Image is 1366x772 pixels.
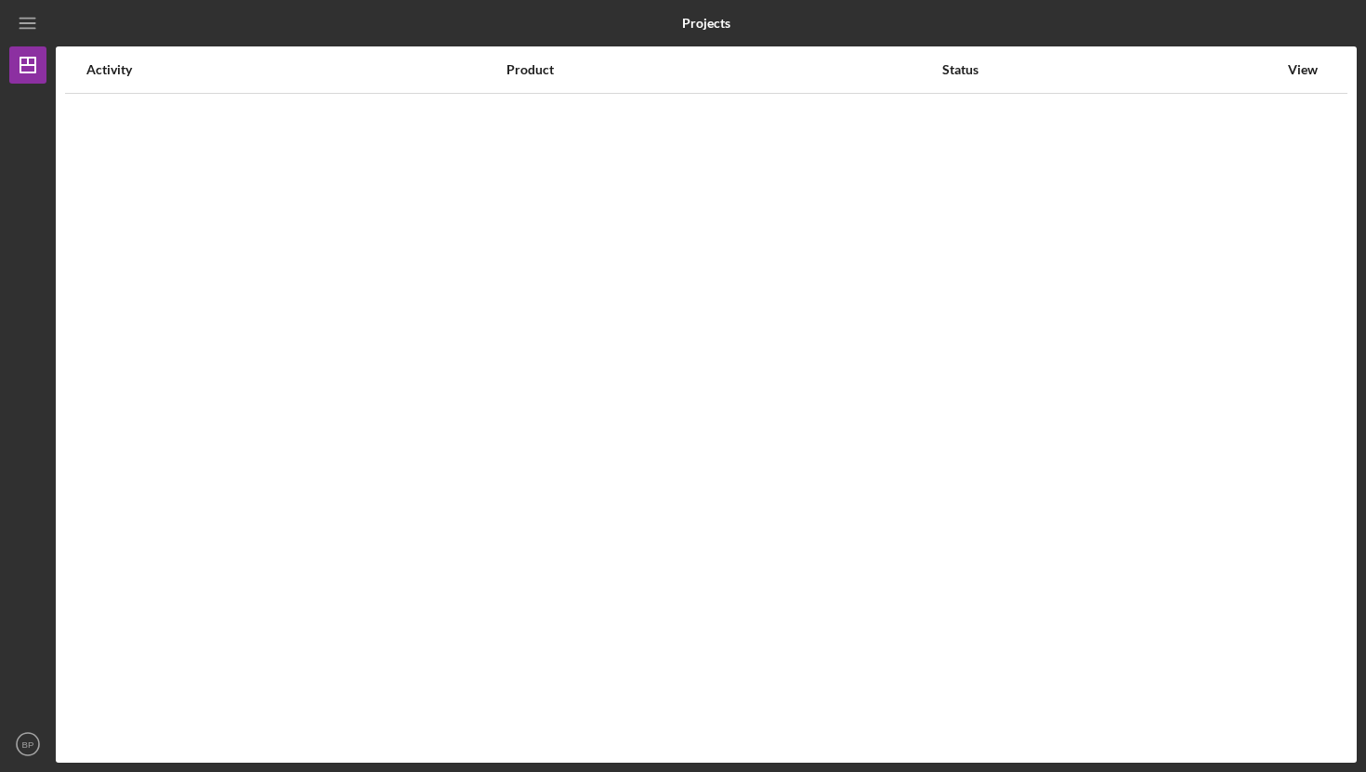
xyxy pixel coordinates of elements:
[506,62,940,77] div: Product
[22,739,34,750] text: BP
[682,16,730,31] b: Projects
[86,62,505,77] div: Activity
[1280,62,1326,77] div: View
[9,726,46,763] button: BP
[942,62,1278,77] div: Status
